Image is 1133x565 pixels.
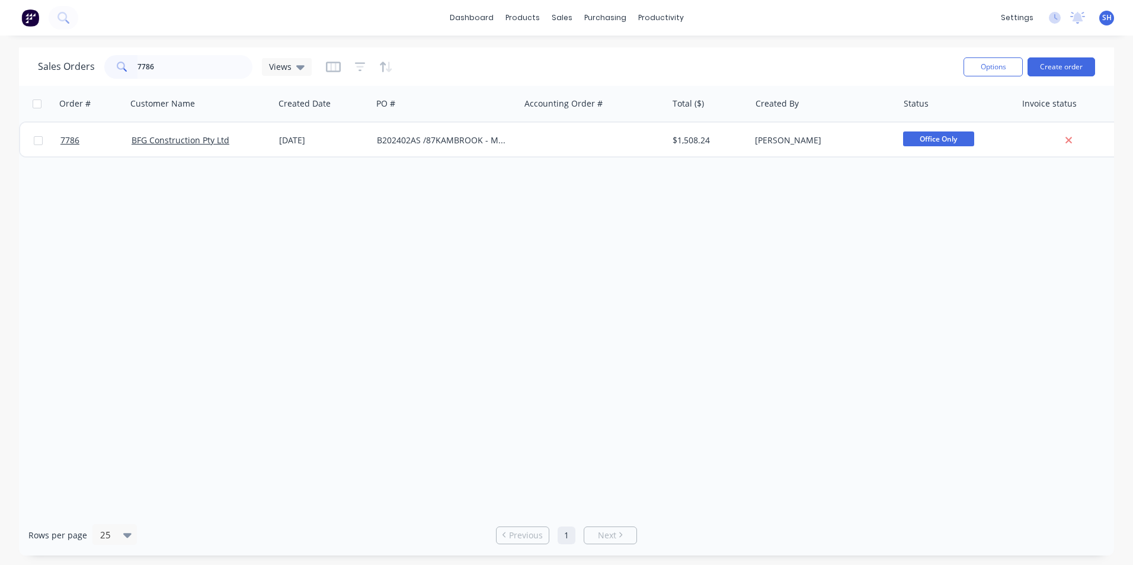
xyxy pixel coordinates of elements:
[509,529,543,541] span: Previous
[673,134,742,146] div: $1,508.24
[279,98,331,110] div: Created Date
[524,98,603,110] div: Accounting Order #
[755,134,886,146] div: [PERSON_NAME]
[1022,98,1077,110] div: Invoice status
[673,98,704,110] div: Total ($)
[59,98,91,110] div: Order #
[60,123,132,158] a: 7786
[21,9,39,27] img: Factory
[995,9,1039,27] div: settings
[491,527,642,544] ul: Pagination
[444,9,500,27] a: dashboard
[546,9,578,27] div: sales
[137,55,253,79] input: Search...
[269,60,292,73] span: Views
[598,529,616,541] span: Next
[377,134,508,146] div: B202402AS /87KAMBROOK - Material Variation
[279,134,367,146] div: [DATE]
[1102,12,1112,23] span: SH
[38,61,95,72] h1: Sales Orders
[130,98,195,110] div: Customer Name
[132,134,229,146] a: BFG Construction Pty Ltd
[584,529,636,541] a: Next page
[497,529,549,541] a: Previous page
[500,9,546,27] div: products
[376,98,395,110] div: PO #
[903,131,974,146] span: Office Only
[632,9,690,27] div: productivity
[1028,57,1095,76] button: Create order
[60,134,79,146] span: 7786
[558,527,575,544] a: Page 1 is your current page
[904,98,929,110] div: Status
[28,529,87,541] span: Rows per page
[964,57,1023,76] button: Options
[578,9,632,27] div: purchasing
[756,98,799,110] div: Created By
